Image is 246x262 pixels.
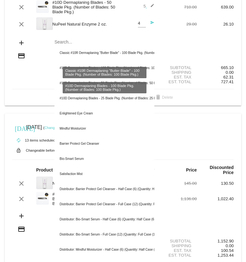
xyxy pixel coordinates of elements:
[160,248,197,253] div: Est. Tax
[197,5,234,9] div: 639.00
[54,106,154,121] div: Enlightened Eye Cream
[18,212,25,220] mat-icon: add
[160,79,197,84] div: Est. Total
[149,92,178,103] button: Delete
[26,148,68,152] small: Changeable before [DATE]
[54,121,154,136] div: Mindful Moisturizer
[160,22,197,26] div: 29.00
[143,4,154,9] span: 5
[154,94,162,102] mat-icon: delete
[160,239,197,243] div: Subtotal
[36,167,53,172] strong: Product
[54,76,154,91] div: #10D Dermaplaning Blades - 50 Blade Pkg. (Number of Blades: 50 Blade Pkg.)
[49,181,123,186] div: NuPeel Natural Enzyme 2 oz.
[43,126,58,130] small: ( )
[15,137,22,144] mat-icon: autorenew
[54,197,154,212] div: Distributor: Barrier Protect Gel Cleanser - Full Case (12) (Quantity: Full Case (12))
[54,166,154,182] div: Satisfaction Mist
[147,3,154,11] mat-icon: edit
[54,61,154,76] div: #10D Dermaplaning Blades - 100 Blade Pkg. (Number of Blades: 100 Blade Pkg.)
[49,192,123,206] div: #10D Dermaplaning Blades - 50 Blade Pkg. (Number of Blades: 50 Blade Pkg.)
[147,20,154,28] mat-icon: send
[54,242,154,257] div: Distributor: Mindful Moisturizer - Half Case (6) (Quantity: Half Case (6))
[160,253,197,258] div: Est. Total
[218,253,234,258] span: 1,253.44
[49,22,123,26] div: NuPeel Natural Enzyme 2 oz.
[223,75,234,79] span: 62.31
[18,225,25,233] mat-icon: credit_card
[160,196,197,201] div: 1,136.00
[54,212,154,227] div: Distributor: Bio-Smart Serum - Half Case (6) (Quantity: Half Case (6))
[226,243,234,248] span: 0.00
[54,136,154,151] div: Barrier Protect Gel Cleanser
[197,196,234,201] div: 1,022.40
[160,5,197,9] div: 710.00
[54,45,154,61] div: Classic #10R Dermaplaning "Butter Blade" - 100 Blade Pkg. (Number of Blades: 100 Blade Pkg.)
[36,192,49,205] img: dermaplanepro-10d-dermaplaning-blade-close-up.png
[197,239,234,243] div: 1,152.90
[197,181,234,186] div: 130.50
[15,124,22,132] mat-icon: [DATE]
[54,91,154,106] div: #10D Dermaplaning Blades - 25 Blade Pkg. (Number of Blades: 25 Blade Pkg.)
[54,40,154,45] input: Search...
[44,126,57,130] a: Change
[36,17,53,30] img: RenoPhotographer_%C2%A9MarcelloRostagni2018_HeadshotPhotographyReno_IMG_0584.jpg
[160,181,197,186] div: 145.00
[18,180,25,187] mat-icon: clear
[160,75,197,79] div: Est. Tax
[36,0,49,13] img: dermaplanepro-10d-dermaplaning-blade-close-up.png
[18,3,25,11] mat-icon: clear
[54,227,154,242] div: Distributor: Bio-Smart Serum - Full Case (12) (Quantity: Full Case (12))
[160,70,197,75] div: Shipping
[12,138,86,142] small: 13 items scheduled for Every 1 months
[15,146,22,154] mat-icon: lock_open
[226,70,234,75] span: 0.00
[18,39,25,47] mat-icon: add
[36,177,53,189] img: RenoPhotographer_%C2%A9MarcelloRostagni2018_HeadshotPhotographyReno_IMG_0584.jpg
[54,151,154,166] div: Bio-Smart Serum
[197,65,234,70] div: 665.10
[54,182,154,197] div: Distributor: Barrier Protect Gel Cleanser - Half Case (6) (Quantity: Half Case (6))
[221,248,234,253] span: 100.54
[18,20,25,28] mat-icon: clear
[138,21,146,26] input: Quantity
[18,52,25,60] mat-icon: credit_card
[210,165,234,175] strong: Discounted Price
[18,195,25,203] mat-icon: clear
[197,22,234,26] div: 26.10
[186,167,197,172] strong: Price
[221,79,234,84] span: 727.41
[160,243,197,248] div: Shipping
[160,65,197,70] div: Subtotal
[154,95,173,100] span: Delete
